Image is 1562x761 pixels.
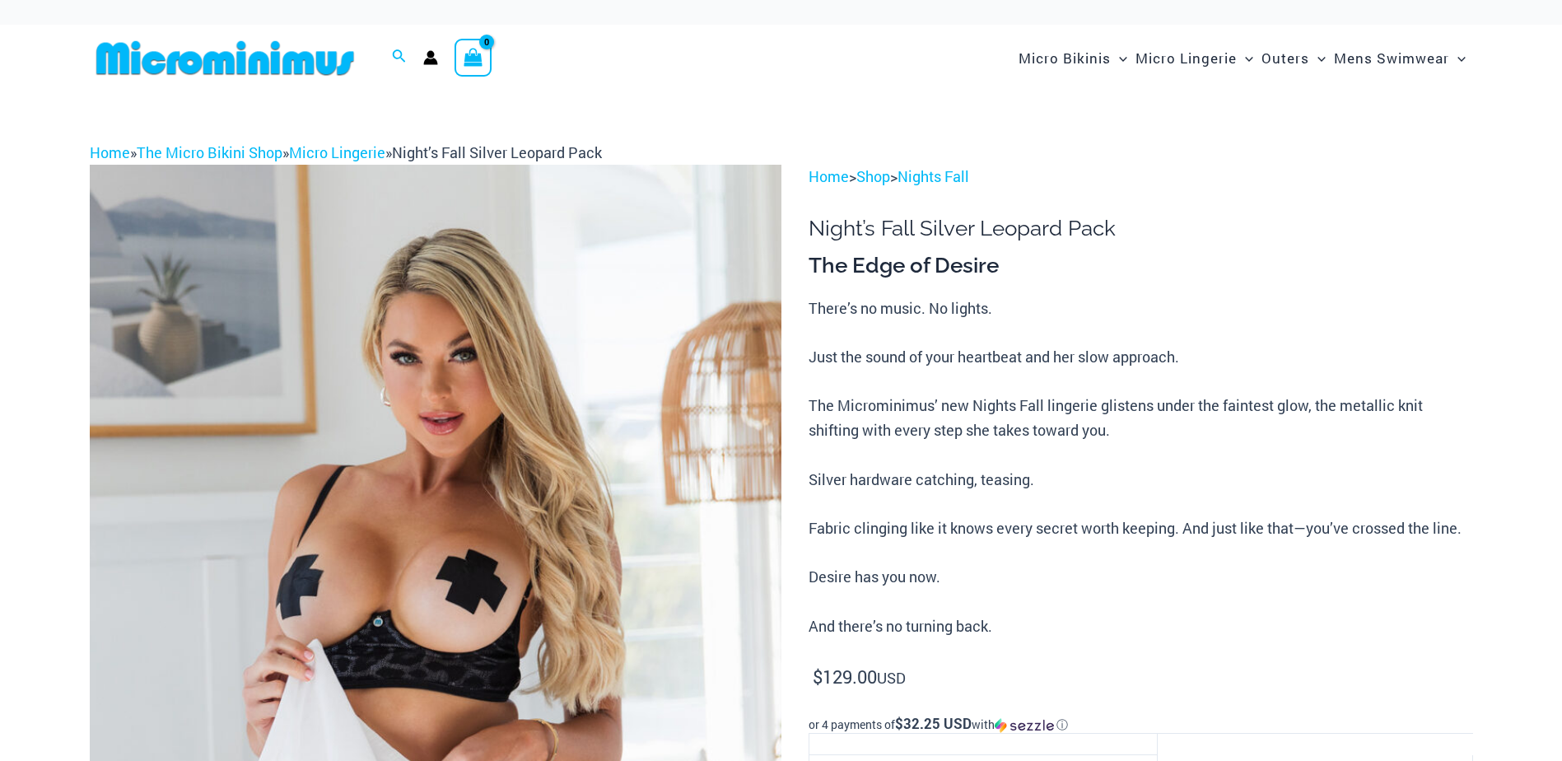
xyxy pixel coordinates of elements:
p: > > [809,165,1472,189]
a: Shop [856,166,890,186]
h3: The Edge of Desire [809,252,1472,280]
span: Micro Bikinis [1019,37,1111,79]
a: Nights Fall [898,166,969,186]
span: Menu Toggle [1309,37,1326,79]
bdi: 129.00 [813,665,877,689]
nav: Site Navigation [1012,30,1473,86]
a: Micro Lingerie [289,142,385,162]
div: or 4 payments of with [809,717,1472,733]
a: The Micro Bikini Shop [137,142,282,162]
span: » » » [90,142,602,162]
span: $ [813,665,823,689]
h1: Night’s Fall Silver Leopard Pack [809,216,1472,241]
span: Night’s Fall Silver Leopard Pack [392,142,602,162]
a: Account icon link [423,50,438,65]
p: There’s no music. No lights. Just the sound of your heartbeat and her slow approach. The Micromin... [809,296,1472,639]
a: Micro BikinisMenu ToggleMenu Toggle [1014,33,1131,83]
span: Menu Toggle [1449,37,1466,79]
span: Micro Lingerie [1135,37,1237,79]
a: Search icon link [392,47,407,68]
a: Home [809,166,849,186]
span: Outers [1261,37,1309,79]
p: USD [809,665,1472,691]
span: Menu Toggle [1237,37,1253,79]
a: Home [90,142,130,162]
span: $32.25 USD [895,714,972,733]
span: Mens Swimwear [1334,37,1449,79]
a: View Shopping Cart, empty [455,39,492,77]
div: or 4 payments of$32.25 USDwithSezzle Click to learn more about Sezzle [809,717,1472,733]
a: OutersMenu ToggleMenu Toggle [1257,33,1330,83]
img: MM SHOP LOGO FLAT [90,40,361,77]
img: Sezzle [995,718,1054,733]
a: Mens SwimwearMenu ToggleMenu Toggle [1330,33,1470,83]
span: Menu Toggle [1111,37,1127,79]
a: Micro LingerieMenu ToggleMenu Toggle [1131,33,1257,83]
